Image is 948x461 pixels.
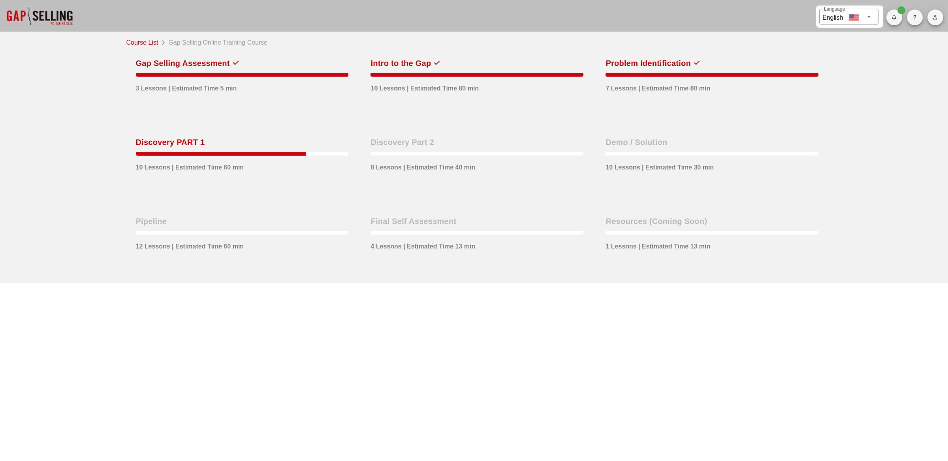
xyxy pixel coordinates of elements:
[371,159,475,172] div: 8 Lessons | Estimated Time 40 min
[822,11,843,23] div: English
[371,215,456,228] div: Final Self Assessment
[824,6,845,12] label: Language
[371,80,479,93] div: 10 Lessons | Estimated Time 80 min
[606,238,710,251] div: 1 Lessons | Estimated Time 13 min
[136,57,230,70] div: Gap Selling Assessment
[606,136,667,149] div: Demo / Solution
[126,36,162,47] a: Course List
[136,136,205,149] div: Discovery PART 1
[819,9,878,24] div: LanguageEnglish
[606,215,707,228] div: Resources (Coming Soon)
[136,238,244,251] div: 12 Lessons | Estimated Time 60 min
[606,57,691,70] div: Problem Identification
[165,36,267,47] div: Gap Selling Online Training Course
[606,159,714,172] div: 10 Lessons | Estimated Time 30 min
[371,136,434,149] div: Discovery Part 2
[136,215,167,228] div: Pipeline
[371,57,431,70] div: Intro to the Gap
[606,80,710,93] div: 7 Lessons | Estimated Time 80 min
[371,238,475,251] div: 4 Lessons | Estimated Time 13 min
[136,159,244,172] div: 10 Lessons | Estimated Time 60 min
[897,6,905,14] span: Badge
[136,80,237,93] div: 3 Lessons | Estimated Time 5 min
